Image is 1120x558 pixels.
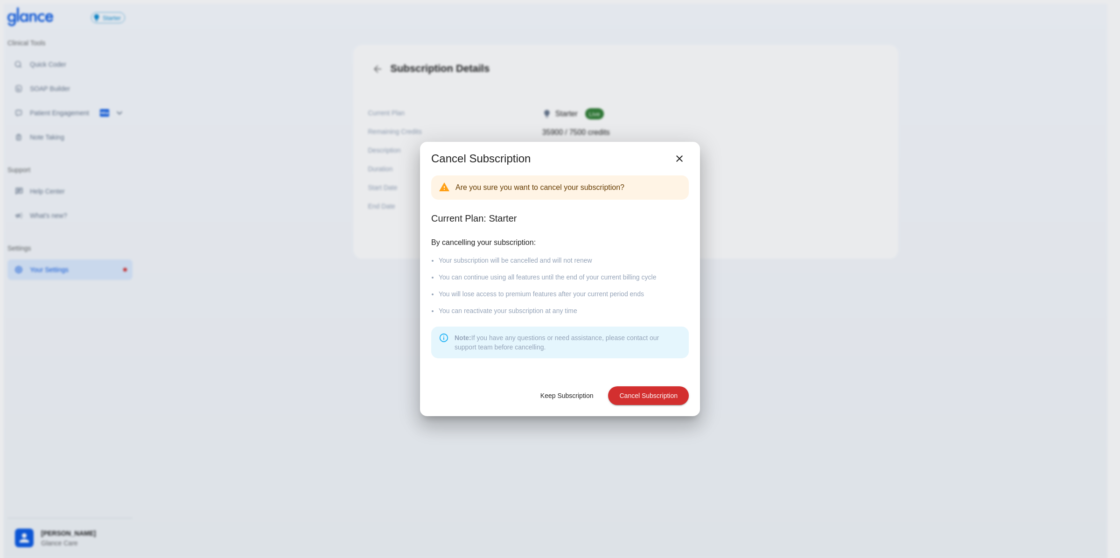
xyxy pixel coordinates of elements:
button: Keep Subscription [529,386,605,405]
h2: Cancel Subscription [431,151,531,166]
h3: Current Plan: Starter [431,211,689,226]
li: Your subscription will be cancelled and will not renew [439,256,689,265]
li: You will lose access to premium features after your current period ends [439,289,689,299]
strong: Note: [455,334,471,342]
p: By cancelling your subscription: [431,237,689,248]
p: If you have any questions or need assistance, please contact our support team before cancelling. [455,333,681,352]
li: You can reactivate your subscription at any time [439,306,689,315]
p: Are you sure you want to cancel your subscription? [455,182,624,193]
button: Cancel Subscription [608,386,689,405]
li: You can continue using all features until the end of your current billing cycle [439,272,689,282]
